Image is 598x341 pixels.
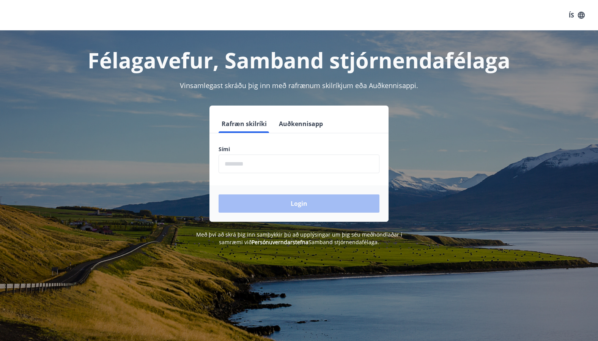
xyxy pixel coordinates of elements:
span: Með því að skrá þig inn samþykkir þú að upplýsingar um þig séu meðhöndlaðar í samræmi við Samband... [196,231,402,246]
button: ÍS [565,8,589,22]
span: Vinsamlegast skráðu þig inn með rafrænum skilríkjum eða Auðkennisappi. [180,81,418,90]
a: Persónuverndarstefna [252,238,308,246]
button: Rafræn skilríki [219,115,270,133]
button: Auðkennisapp [276,115,326,133]
h1: Félagavefur, Samband stjórnendafélaga [35,46,563,74]
label: Sími [219,145,379,153]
